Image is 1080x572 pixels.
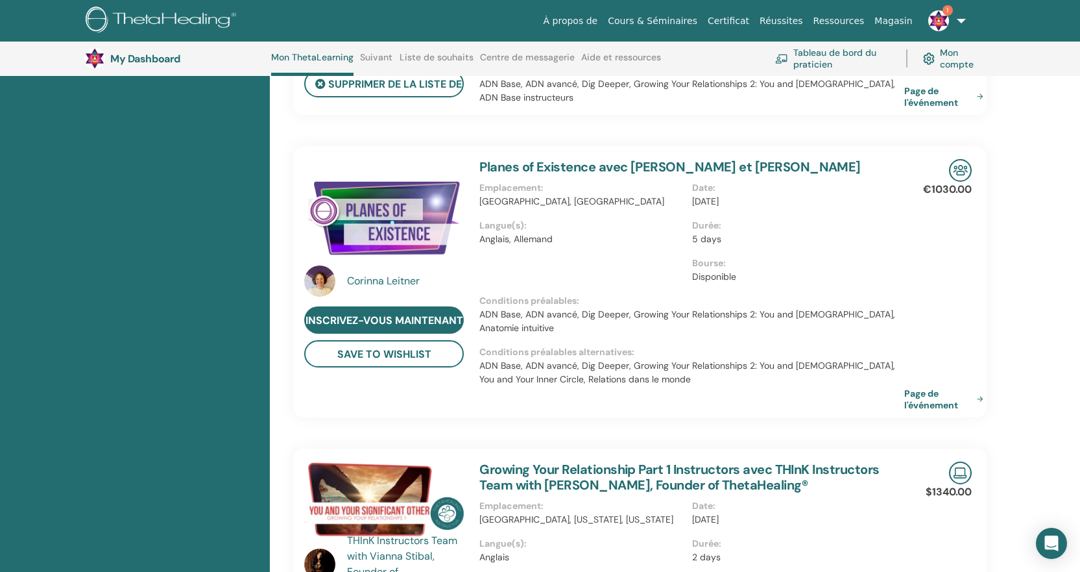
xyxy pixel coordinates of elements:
[692,537,896,551] p: Durée :
[603,9,702,33] a: Cours & Séminaires
[775,54,788,64] img: chalkboard-teacher.svg
[479,294,904,308] p: Conditions préalables :
[304,306,464,334] a: Inscrivez-vous maintenant
[692,270,896,284] p: Disponible
[869,9,917,33] a: Magasin
[904,85,989,108] a: Page de l'événement
[692,232,896,246] p: 5 days
[479,499,684,513] p: Emplacement :
[479,359,904,386] p: ADN Base, ADN avancé, Dig Deeper, Growing Your Relationships 2: You and [DEMOGRAPHIC_DATA], You a...
[692,551,896,564] p: 2 days
[692,219,896,232] p: Durée :
[754,9,808,33] a: Réussites
[692,499,896,513] p: Date :
[926,484,972,500] p: $1340.00
[271,52,354,76] a: Mon ThetaLearning
[1036,528,1067,559] div: Open Intercom Messenger
[692,181,896,195] p: Date :
[400,52,474,73] a: Liste de souhaits
[808,9,870,33] a: Ressources
[479,537,684,551] p: Langue(s) :
[479,219,684,232] p: Langue(s) :
[304,159,464,270] img: Planes of Existence
[479,461,879,493] a: Growing Your Relationship Part 1 Instructors avec THInK Instructors Team with [PERSON_NAME], Foun...
[692,256,896,270] p: Bourse :
[304,70,464,97] button: Supprimer de la liste de souhaits
[479,232,684,246] p: Anglais, Allemand
[923,50,935,68] img: cog.svg
[942,5,953,16] span: 1
[904,388,989,411] a: Page de l'événement
[702,9,754,33] a: Certificat
[110,53,240,65] h3: My Dashboard
[84,48,105,69] img: default.jpg
[923,182,972,197] p: €1030.00
[479,308,904,335] p: ADN Base, ADN avancé, Dig Deeper, Growing Your Relationships 2: You and [DEMOGRAPHIC_DATA], Anato...
[304,462,464,538] img: Growing Your Relationship Part 1 Instructors
[360,52,392,73] a: Suivant
[692,195,896,208] p: [DATE]
[479,158,861,175] a: Planes of Existence avec [PERSON_NAME] et [PERSON_NAME]
[538,9,603,33] a: À propos de
[923,44,983,73] a: Mon compte
[304,340,464,367] button: Save to WishList
[479,181,684,195] p: Emplacement :
[692,513,896,527] p: [DATE]
[479,513,684,527] p: [GEOGRAPHIC_DATA], [US_STATE], [US_STATE]
[949,462,972,484] img: Live Online Seminar
[306,314,463,327] span: Inscrivez-vous maintenant
[347,273,467,289] a: Corinna Leitner
[304,266,335,297] img: default.jpg
[479,345,904,359] p: Conditions préalables alternatives :
[928,10,949,31] img: default.jpg
[86,6,241,36] img: logo.png
[479,551,684,564] p: Anglais
[949,159,972,182] img: In-Person Seminar
[775,44,891,73] a: Tableau de bord du praticien
[479,195,684,208] p: [GEOGRAPHIC_DATA], [GEOGRAPHIC_DATA]
[479,77,904,105] p: ADN Base, ADN avancé, Dig Deeper, Growing Your Relationships 2: You and [DEMOGRAPHIC_DATA], ADN B...
[581,52,661,73] a: Aide et ressources
[480,52,575,73] a: Centre de messagerie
